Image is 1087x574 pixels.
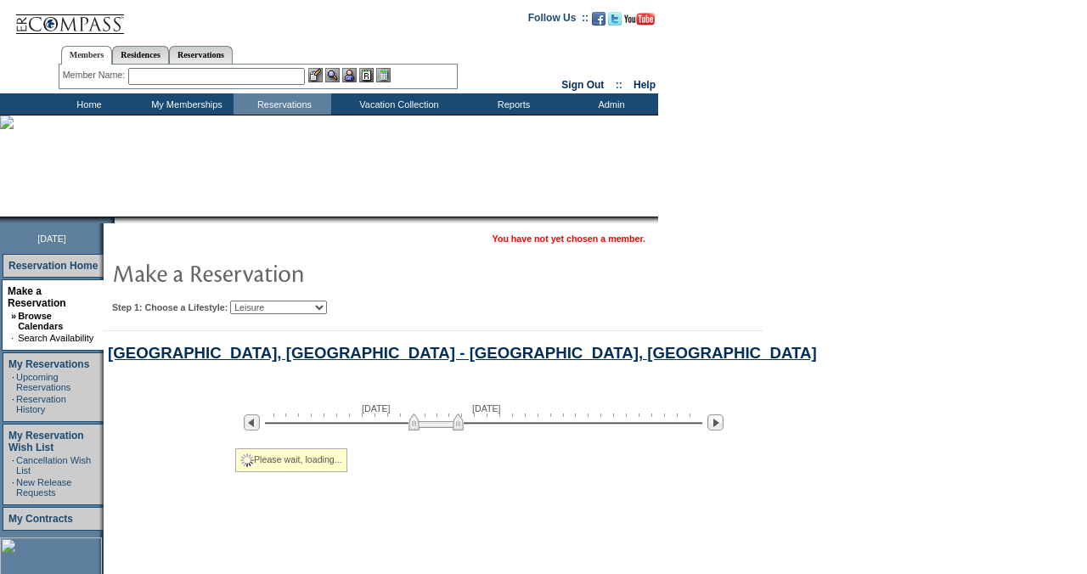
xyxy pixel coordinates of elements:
a: New Release Requests [16,477,71,498]
td: · [12,372,14,392]
a: My Reservations [8,358,89,370]
a: Subscribe to our YouTube Channel [624,17,655,27]
a: My Reservation Wish List [8,430,84,453]
img: b_edit.gif [308,68,323,82]
div: Member Name: [63,68,128,82]
img: spinner2.gif [240,453,254,467]
td: My Memberships [136,93,234,115]
td: Reservations [234,93,331,115]
span: [DATE] [37,234,66,244]
a: Help [634,79,656,91]
a: Search Availability [18,333,93,343]
img: Previous [244,414,260,430]
a: My Contracts [8,513,73,525]
img: blank.gif [115,217,116,223]
a: Members [61,46,113,65]
span: You have not yet chosen a member. [493,234,645,244]
a: Reservation Home [8,260,98,272]
td: · [12,477,14,498]
a: Make a Reservation [8,285,66,309]
span: [DATE] [362,403,391,414]
td: Home [38,93,136,115]
a: Sign Out [561,79,604,91]
a: Reservations [169,46,233,64]
img: Impersonate [342,68,357,82]
img: Become our fan on Facebook [592,12,605,25]
b: » [11,311,16,321]
b: Step 1: Choose a Lifestyle: [112,302,228,312]
img: b_calculator.gif [376,68,391,82]
span: [DATE] [472,403,501,414]
div: Please wait, loading... [235,448,347,472]
a: Residences [112,46,169,64]
img: Follow us on Twitter [608,12,622,25]
td: · [12,455,14,476]
td: · [11,333,16,343]
img: pgTtlMakeReservation.gif [112,256,452,290]
a: Reservation History [16,394,66,414]
a: Browse Calendars [18,311,63,331]
a: Upcoming Reservations [16,372,70,392]
a: Follow us on Twitter [608,17,622,27]
td: Vacation Collection [331,93,463,115]
img: Reservations [359,68,374,82]
a: Become our fan on Facebook [592,17,605,27]
img: promoShadowLeftCorner.gif [109,217,115,223]
td: Reports [463,93,560,115]
td: Admin [560,93,658,115]
img: Subscribe to our YouTube Channel [624,13,655,25]
td: · [12,394,14,414]
td: Follow Us :: [528,10,589,31]
a: Cancellation Wish List [16,455,91,476]
img: View [325,68,340,82]
span: :: [616,79,622,91]
a: [GEOGRAPHIC_DATA], [GEOGRAPHIC_DATA] - [GEOGRAPHIC_DATA], [GEOGRAPHIC_DATA] [108,344,817,362]
img: Next [707,414,724,430]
